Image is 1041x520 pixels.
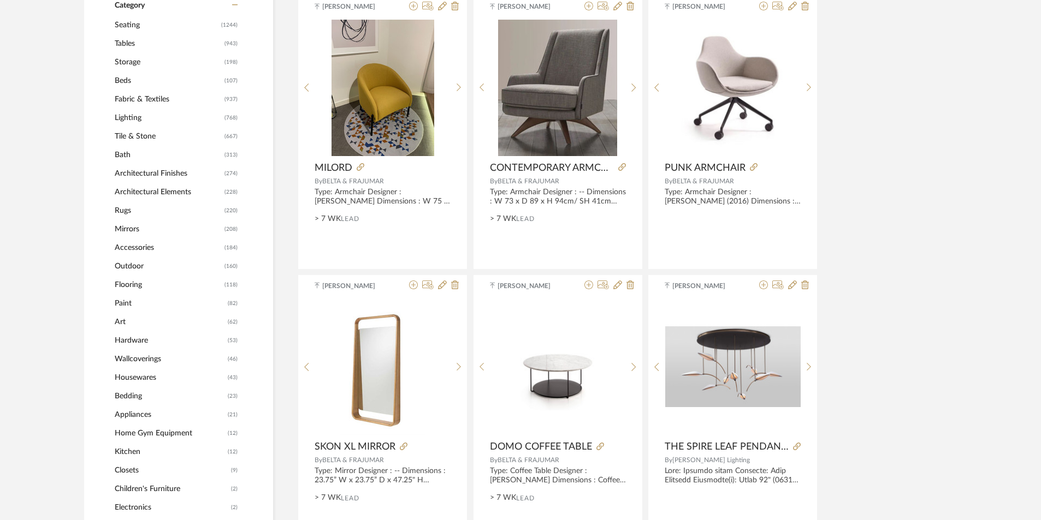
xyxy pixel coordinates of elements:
span: BELTA & FRAJUMAR [322,178,384,184]
span: Lead [341,494,359,502]
span: By [490,178,498,184]
span: (118) [224,276,238,294]
img: PUNK ARMCHAIR [665,23,801,152]
span: Flooring [115,276,222,294]
span: Paint [115,294,225,313]
span: Lead [516,215,535,223]
span: Seating [115,16,218,34]
div: Type: Mirror Designer : -- Dimensions : 23.75” W x 23.75” D x 47.25" H Material & Finishes: Wood,... [315,467,451,485]
span: (943) [224,35,238,52]
span: Home Gym Equipment [115,424,225,443]
span: [PERSON_NAME] [322,281,391,291]
span: > 7 WK [490,492,516,504]
span: (9) [231,462,238,479]
span: Bath [115,146,222,164]
span: (43) [228,369,238,386]
span: By [665,457,672,463]
span: Architectural Elements [115,183,222,201]
span: Mirrors [115,220,222,238]
span: Electronics [115,498,228,517]
span: Children's Furniture [115,480,228,498]
span: Tile & Stone [115,127,222,146]
span: (228) [224,183,238,201]
span: By [315,178,322,184]
span: (21) [228,406,238,423]
span: CONTEMPORARY ARMCHAIR [PERSON_NAME] [490,162,614,174]
span: Kitchen [115,443,225,461]
span: (46) [228,350,238,368]
span: BELTA & FRAJUMAR [498,457,559,463]
img: SKON XL MIRROR [340,298,425,435]
span: THE SPIRE LEAF PENDANT 9 [665,441,789,453]
span: Beds [115,71,222,90]
span: Appliances [115,405,225,424]
div: Type: Armchair Designer : [PERSON_NAME] Dimensions : W 75 x D 70 x H 80cm/ Seat H 46cm Material &... [315,188,451,206]
div: Lore: Ipsumdo sitam Consecte: Adip Elitsedd Eiusmodte(i): Utlab 92" (0631 et) d Magnaa 95" (8284 ... [665,467,801,485]
span: > 7 WK [315,492,341,504]
span: [PERSON_NAME] [672,2,741,11]
span: (274) [224,165,238,182]
span: By [315,457,322,463]
span: BELTA & FRAJUMAR [498,178,559,184]
span: BELTA & FRAJUMAR [672,178,734,184]
span: > 7 WK [490,213,516,225]
span: (62) [228,313,238,331]
span: [PERSON_NAME] [322,2,391,11]
span: (1244) [221,16,238,34]
span: [PERSON_NAME] [498,281,566,291]
span: SKON XL MIRROR [315,441,395,453]
span: Fabric & Textiles [115,90,222,109]
span: Outdoor [115,257,222,276]
span: Accessories [115,238,222,257]
span: PUNK ARMCHAIR [665,162,746,174]
span: (160) [224,258,238,275]
span: (82) [228,295,238,312]
div: Type: Coffee Table Designer : [PERSON_NAME] Dimensions : Coffee table : Dia 100 x H 35cm Side tab... [490,467,626,485]
span: Architectural Finishes [115,164,222,183]
span: Art [115,313,225,331]
span: > 7 WK [315,213,341,225]
span: [PERSON_NAME] Lighting [672,457,750,463]
span: (667) [224,128,238,145]
img: CONTEMPORARY ARMCHAIR BLOM [498,20,617,156]
span: (12) [228,443,238,461]
span: Rugs [115,201,222,220]
img: MILORD [332,20,434,156]
span: By [665,178,672,184]
span: Tables [115,34,222,53]
span: Storage [115,53,222,71]
span: Lighting [115,109,222,127]
span: (768) [224,109,238,127]
img: DOMO COFFEE TABLE [490,323,625,410]
span: (184) [224,239,238,256]
img: THE SPIRE LEAF PENDANT 9 [665,326,801,408]
span: Lead [516,494,535,502]
span: MILORD [315,162,352,174]
span: BELTA & FRAJUMAR [322,457,384,463]
span: Category [115,1,145,10]
span: Wallcoverings [115,350,225,368]
span: (937) [224,91,238,108]
span: (23) [228,387,238,405]
span: DOMO COFFEE TABLE [490,441,592,453]
span: Housewares [115,368,225,387]
span: (12) [228,425,238,442]
span: (313) [224,146,238,164]
span: Hardware [115,331,225,350]
div: Type: Armchair Designer : -- Dimensions : W 73 x D 89 x H 94cm/ SH 41cm Material & Finishes: 1. S... [490,188,626,206]
span: (53) [228,332,238,349]
span: By [490,457,498,463]
span: Closets [115,461,228,480]
span: (2) [231,499,238,516]
span: [PERSON_NAME] [498,2,566,11]
div: Type: Armchair Designer : [PERSON_NAME] (2016) Dimensions : W 65 x D 68 x H82cm/ SH 44cm Material... [665,188,801,206]
span: (2) [231,480,238,498]
span: Bedding [115,387,225,405]
span: (107) [224,72,238,89]
span: (198) [224,53,238,71]
span: (220) [224,202,238,219]
span: [PERSON_NAME] [672,281,741,291]
span: Lead [341,215,359,223]
span: (208) [224,220,238,238]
